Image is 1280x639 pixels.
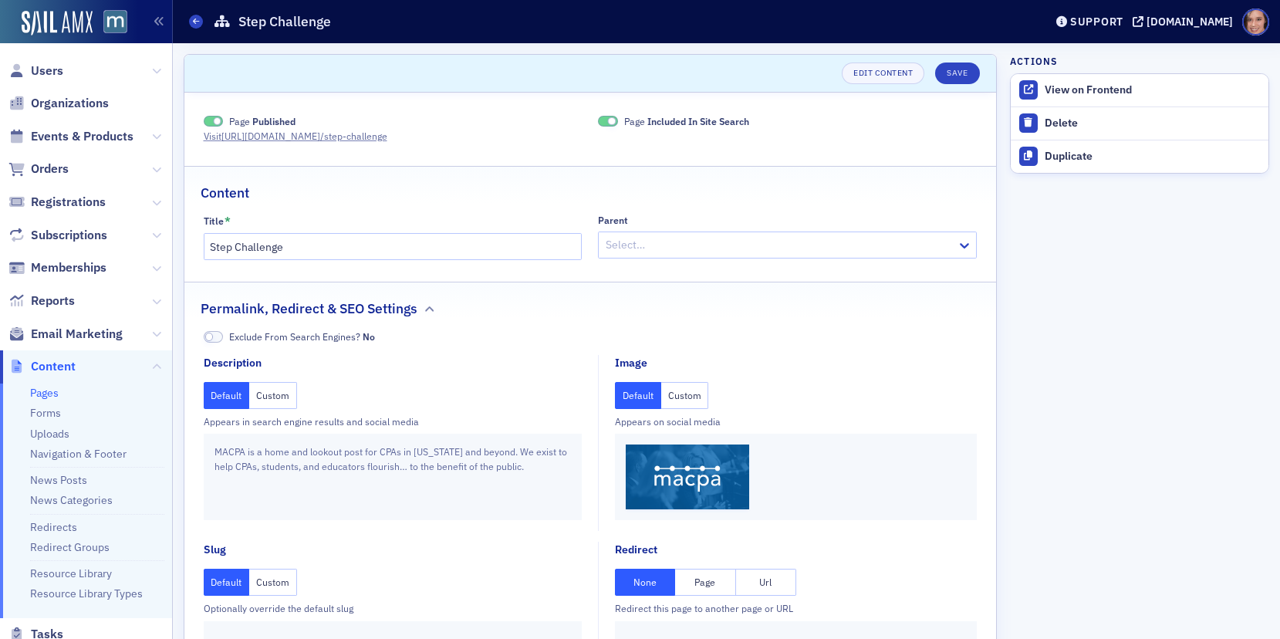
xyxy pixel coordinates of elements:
div: Optionally override the default slug [204,601,583,615]
button: [DOMAIN_NAME] [1133,16,1238,27]
div: Slug [204,542,226,558]
button: Page [675,569,735,596]
button: None [615,569,675,596]
a: Reports [8,292,75,309]
div: Title [204,215,224,227]
div: Appears in search engine results and social media [204,414,583,428]
a: Memberships [8,259,106,276]
a: Visit[URL][DOMAIN_NAME]/step-challenge [204,129,401,143]
span: Orders [31,161,69,177]
div: Parent [598,215,628,226]
div: Description [204,355,262,371]
a: Forms [30,406,61,420]
span: Memberships [31,259,106,276]
span: Page [229,114,296,128]
span: Reports [31,292,75,309]
a: News Posts [30,473,87,487]
span: Users [31,63,63,79]
button: Custom [661,382,709,409]
div: Image [615,355,647,371]
div: Appears on social media [615,414,977,428]
img: SailAMX [103,10,127,34]
a: Events & Products [8,128,133,145]
div: Delete [1045,117,1261,130]
h4: Actions [1010,54,1058,68]
a: Edit Content [842,63,924,84]
a: Subscriptions [8,227,107,244]
div: [DOMAIN_NAME] [1147,15,1233,29]
button: Default [615,382,661,409]
a: Registrations [8,194,106,211]
a: Uploads [30,427,69,441]
a: View Homepage [93,10,127,36]
a: Users [8,63,63,79]
span: Page [624,114,749,128]
button: Duplicate [1011,140,1268,173]
div: View on Frontend [1045,83,1261,97]
span: Email Marketing [31,326,123,343]
h2: Permalink, Redirect & SEO Settings [201,299,417,319]
span: Included In Site Search [598,116,618,127]
abbr: This field is required [225,215,231,228]
span: Profile [1242,8,1269,35]
span: Organizations [31,95,109,112]
button: Delete [1011,107,1268,140]
a: News Categories [30,493,113,507]
a: Redirects [30,520,77,534]
button: Custom [249,569,297,596]
a: Resource Library Types [30,587,143,600]
h1: Step Challenge [238,12,331,31]
a: View on Frontend [1011,74,1268,106]
button: Save [935,63,979,84]
span: Events & Products [31,128,133,145]
a: Content [8,358,76,375]
span: Subscriptions [31,227,107,244]
button: Url [736,569,796,596]
span: No [204,331,224,343]
div: Support [1070,15,1123,29]
div: MACPA is a home and lookout post for CPAs in [US_STATE] and beyond. We exist to help CPAs, studen... [204,434,583,520]
h2: Content [201,183,249,203]
span: Published [252,115,296,127]
a: Organizations [8,95,109,112]
div: Redirect [615,542,657,558]
span: Exclude From Search Engines? [229,330,375,343]
button: Custom [249,382,297,409]
span: No [363,330,375,343]
a: Email Marketing [8,326,123,343]
a: Navigation & Footer [30,447,127,461]
img: SailAMX [22,11,93,35]
span: Included In Site Search [647,115,749,127]
button: Default [204,382,250,409]
a: Pages [30,386,59,400]
a: Orders [8,161,69,177]
a: Redirect Groups [30,540,110,554]
span: Content [31,358,76,375]
span: Published [204,116,224,127]
div: Duplicate [1045,150,1261,164]
a: Resource Library [30,566,112,580]
button: Default [204,569,250,596]
span: Registrations [31,194,106,211]
div: Redirect this page to another page or URL [615,601,977,615]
